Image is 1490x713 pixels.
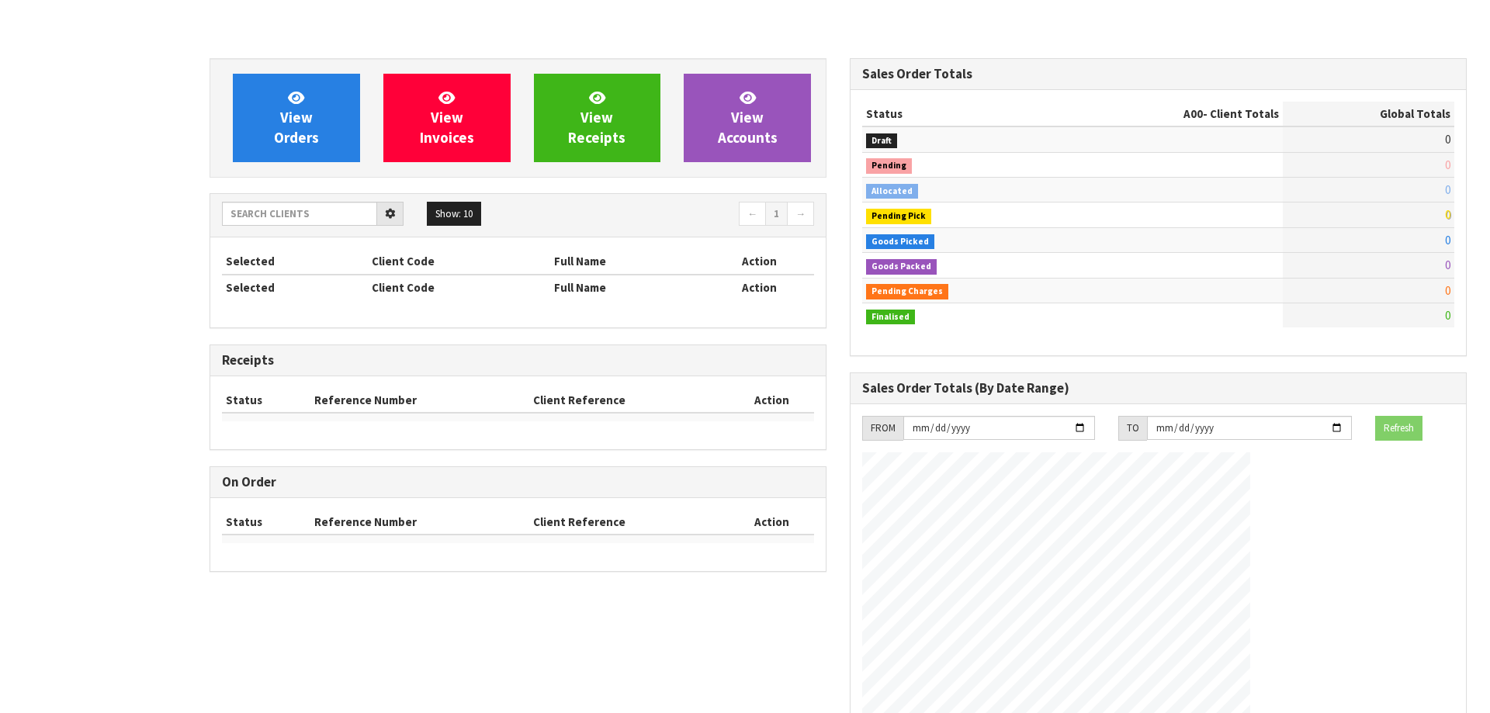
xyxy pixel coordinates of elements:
[550,249,704,274] th: Full Name
[704,275,814,299] th: Action
[765,202,788,227] a: 1
[862,381,1454,396] h3: Sales Order Totals (By Date Range)
[862,102,1058,126] th: Status
[1118,416,1147,441] div: TO
[222,249,368,274] th: Selected
[787,202,814,227] a: →
[1445,258,1450,272] span: 0
[222,202,377,226] input: Search clients
[729,388,814,413] th: Action
[383,74,511,162] a: ViewInvoices
[862,67,1454,81] h3: Sales Order Totals
[1445,308,1450,323] span: 0
[310,510,530,535] th: Reference Number
[420,88,474,147] span: View Invoices
[368,249,550,274] th: Client Code
[704,249,814,274] th: Action
[718,88,778,147] span: View Accounts
[427,202,481,227] button: Show: 10
[1445,207,1450,222] span: 0
[1375,416,1422,441] button: Refresh
[534,74,661,162] a: ViewReceipts
[1445,283,1450,298] span: 0
[550,275,704,299] th: Full Name
[568,88,625,147] span: View Receipts
[233,74,360,162] a: ViewOrders
[222,510,310,535] th: Status
[222,275,368,299] th: Selected
[274,88,319,147] span: View Orders
[866,310,915,325] span: Finalised
[222,388,310,413] th: Status
[866,209,931,224] span: Pending Pick
[1445,132,1450,147] span: 0
[368,275,550,299] th: Client Code
[684,74,811,162] a: ViewAccounts
[866,234,934,250] span: Goods Picked
[529,388,729,413] th: Client Reference
[866,133,897,149] span: Draft
[1445,233,1450,247] span: 0
[529,202,814,229] nav: Page navigation
[310,388,530,413] th: Reference Number
[1283,102,1454,126] th: Global Totals
[866,184,918,199] span: Allocated
[222,475,814,490] h3: On Order
[1445,157,1450,172] span: 0
[529,510,729,535] th: Client Reference
[222,353,814,368] h3: Receipts
[1445,182,1450,197] span: 0
[729,510,814,535] th: Action
[866,284,948,299] span: Pending Charges
[862,416,903,441] div: FROM
[866,259,937,275] span: Goods Packed
[1183,106,1203,121] span: A00
[739,202,766,227] a: ←
[866,158,912,174] span: Pending
[1058,102,1283,126] th: - Client Totals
